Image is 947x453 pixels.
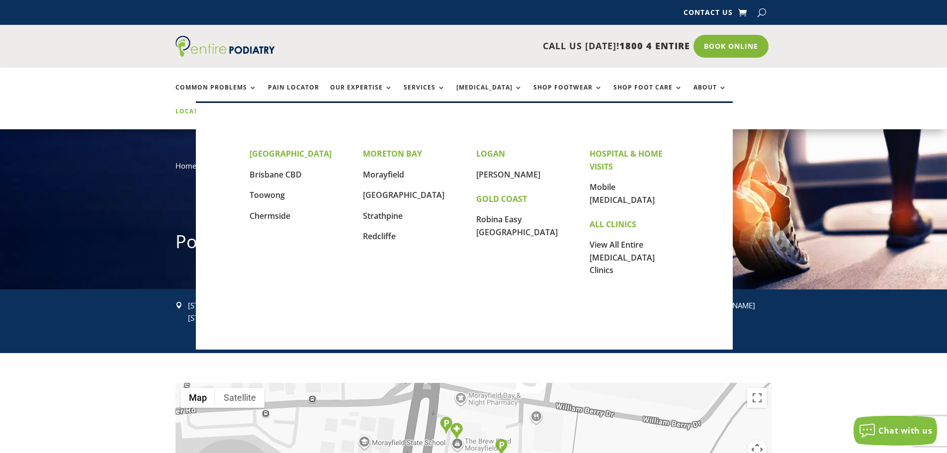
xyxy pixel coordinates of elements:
[188,299,316,325] p: [STREET_ADDRESS], [STREET_ADDRESS]
[330,84,393,105] a: Our Expertise
[590,219,636,230] strong: ALL CLINICS
[747,388,767,408] button: Toggle fullscreen view
[175,108,225,129] a: Locations
[250,189,285,200] a: Toowong
[533,84,603,105] a: Shop Footwear
[175,229,772,259] h1: Podiatrist [PERSON_NAME]
[363,189,444,200] a: [GEOGRAPHIC_DATA]
[250,210,290,221] a: Chermside
[693,35,769,58] a: Book Online
[590,239,655,275] a: View All Entire [MEDICAL_DATA] Clinics
[476,214,558,238] a: Robina Easy [GEOGRAPHIC_DATA]
[175,84,257,105] a: Common Problems
[619,40,690,52] span: 1800 4 ENTIRE
[175,49,275,59] a: Entire Podiatry
[180,388,215,408] button: Show street map
[363,148,422,159] strong: MORETON BAY
[590,148,663,172] strong: HOSPITAL & HOME VISITS
[590,181,655,205] a: Mobile [MEDICAL_DATA]
[363,210,403,221] a: Strathpine
[450,423,463,440] div: Clinic
[878,425,932,436] span: Chat with us
[363,169,404,180] a: Morayfield
[175,161,196,171] a: Home
[684,9,733,20] a: Contact Us
[476,148,505,159] strong: LOGAN
[250,169,302,180] a: Brisbane CBD
[693,84,727,105] a: About
[613,84,683,105] a: Shop Foot Care
[476,193,527,204] strong: GOLD COAST
[175,159,772,180] nav: breadcrumb
[175,302,182,309] span: 
[440,417,452,434] div: Parking
[363,231,396,242] a: Redcliffe
[476,169,540,180] a: [PERSON_NAME]
[404,84,445,105] a: Services
[456,84,522,105] a: [MEDICAL_DATA]
[268,84,319,105] a: Pain Locator
[313,40,690,53] p: CALL US [DATE]!
[854,416,937,446] button: Chat with us
[250,148,332,159] strong: [GEOGRAPHIC_DATA]
[175,36,275,57] img: logo (1)
[215,388,264,408] button: Show satellite imagery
